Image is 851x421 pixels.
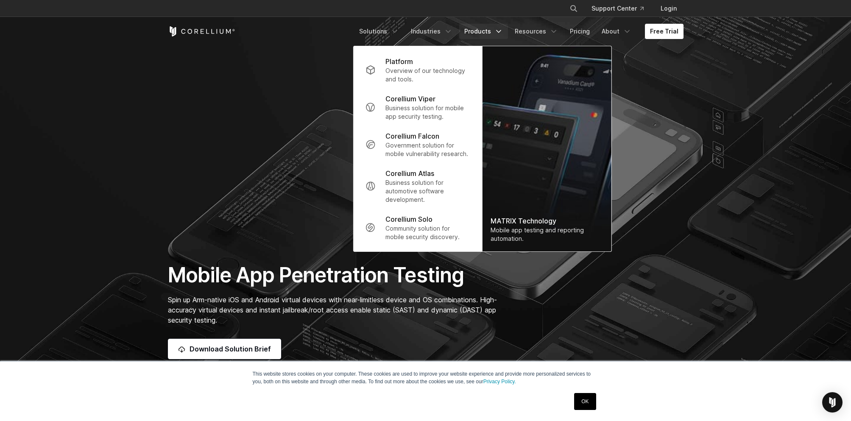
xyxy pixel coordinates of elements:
p: Business solution for mobile app security testing. [385,104,470,121]
a: Support Center [585,1,650,16]
a: Pricing [565,24,595,39]
a: Corellium Atlas Business solution for automotive software development. [358,163,477,209]
p: Overview of our technology and tools. [385,67,470,84]
a: OK [574,393,596,410]
p: Business solution for automotive software development. [385,178,470,204]
a: About [597,24,636,39]
a: Platform Overview of our technology and tools. [358,51,477,89]
a: Corellium Home [168,26,235,36]
div: Open Intercom Messenger [822,392,843,413]
a: Free Trial [645,24,684,39]
a: Products [459,24,508,39]
div: MATRIX Technology [491,216,603,226]
a: Login [654,1,684,16]
p: Corellium Falcon [385,131,439,141]
p: Community solution for mobile security discovery. [385,224,470,241]
div: Navigation Menu [354,24,684,39]
a: Privacy Policy. [483,379,516,385]
span: Spin up Arm-native iOS and Android virtual devices with near-limitless device and OS combinations... [168,296,497,324]
a: Resources [510,24,563,39]
p: Government solution for mobile vulnerability research. [385,141,470,158]
a: Corellium Solo Community solution for mobile security discovery. [358,209,477,246]
a: Corellium Viper Business solution for mobile app security testing. [358,89,477,126]
a: Download Solution Brief [168,339,281,359]
span: Download Solution Brief [190,344,271,354]
p: Platform [385,56,413,67]
p: This website stores cookies on your computer. These cookies are used to improve your website expe... [253,370,599,385]
a: Industries [406,24,458,39]
h1: Mobile App Penetration Testing [168,262,506,288]
p: Corellium Atlas [385,168,434,178]
img: Matrix_WebNav_1x [482,46,611,251]
button: Search [566,1,581,16]
p: Corellium Solo [385,214,432,224]
a: Corellium Falcon Government solution for mobile vulnerability research. [358,126,477,163]
a: MATRIX Technology Mobile app testing and reporting automation. [482,46,611,251]
p: Corellium Viper [385,94,435,104]
div: Navigation Menu [559,1,684,16]
a: Solutions [354,24,404,39]
div: Mobile app testing and reporting automation. [491,226,603,243]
